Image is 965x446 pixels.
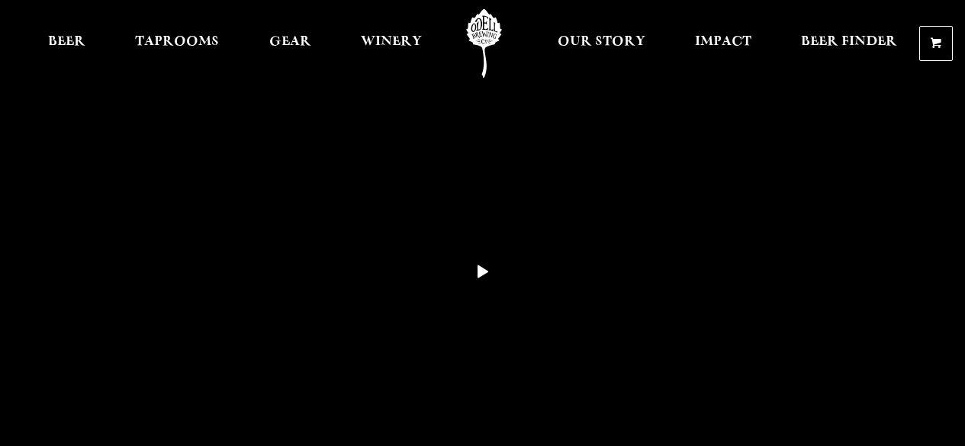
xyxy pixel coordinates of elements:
[695,36,751,48] span: Impact
[558,36,645,48] span: Our Story
[685,9,761,78] a: Impact
[48,36,85,48] span: Beer
[548,9,655,78] a: Our Story
[455,9,513,78] a: Odell Home
[361,36,422,48] span: Winery
[801,36,897,48] span: Beer Finder
[269,36,311,48] span: Gear
[125,9,229,78] a: Taprooms
[791,9,907,78] a: Beer Finder
[259,9,321,78] a: Gear
[351,9,432,78] a: Winery
[38,9,95,78] a: Beer
[135,36,219,48] span: Taprooms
